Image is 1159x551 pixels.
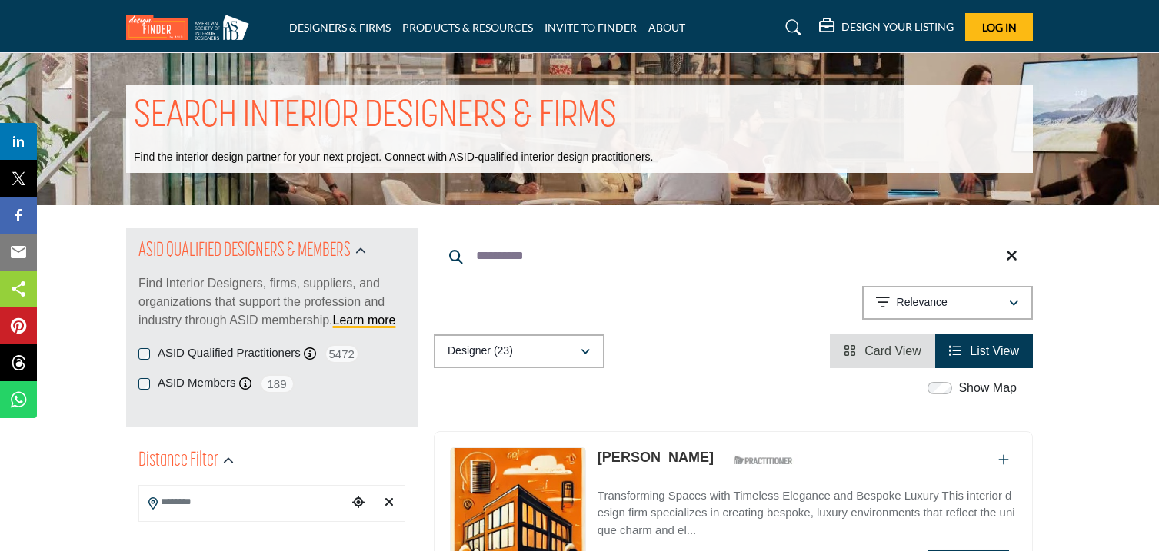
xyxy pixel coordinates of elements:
[448,344,513,359] p: Designer (23)
[949,344,1019,357] a: View List
[841,20,954,34] h5: DESIGN YOUR LISTING
[402,21,533,34] a: PRODUCTS & RESOURCES
[982,21,1017,34] span: Log In
[126,15,257,40] img: Site Logo
[728,451,798,470] img: ASID Qualified Practitioners Badge Icon
[598,478,1017,539] a: Transforming Spaces with Timeless Elegance and Bespoke Luxury This interior design firm specializ...
[325,344,359,363] span: 5472
[771,15,811,40] a: Search
[958,379,1017,397] label: Show Map
[864,344,921,357] span: Card View
[289,21,391,34] a: DESIGNERS & FIRMS
[830,334,935,368] li: Card View
[333,314,396,327] a: Learn more
[138,274,405,330] p: Find Interior Designers, firms, suppliers, and organizations that support the profession and indu...
[434,334,604,368] button: Designer (23)
[434,237,1033,274] input: Search Keyword
[347,486,370,519] div: Choose your current location
[598,450,714,465] a: [PERSON_NAME]
[158,374,236,392] label: ASID Members
[862,286,1033,320] button: Relevance
[138,237,351,265] h2: ASID QUALIFIED DESIGNERS & MEMBERS
[935,334,1033,368] li: List View
[998,453,1009,466] a: Add To List
[545,21,637,34] a: INVITE TO FINDER
[598,447,714,468] p: Todd Tyler
[260,374,295,393] span: 189
[819,18,954,37] div: DESIGN YOUR LISTING
[138,348,150,360] input: ASID Qualified Practitioners checkbox
[897,295,948,310] p: Relevance
[139,487,347,517] input: Search Location
[648,21,685,34] a: ABOUT
[138,378,150,390] input: ASID Members checkbox
[844,344,921,357] a: View Card
[134,93,617,141] h1: SEARCH INTERIOR DESIGNERS & FIRMS
[598,487,1017,539] p: Transforming Spaces with Timeless Elegance and Bespoke Luxury This interior design firm specializ...
[378,486,401,519] div: Clear search location
[134,150,653,165] p: Find the interior design partner for your next project. Connect with ASID-qualified interior desi...
[158,344,301,362] label: ASID Qualified Practitioners
[138,447,218,475] h2: Distance Filter
[965,13,1033,41] button: Log In
[970,344,1019,357] span: List View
